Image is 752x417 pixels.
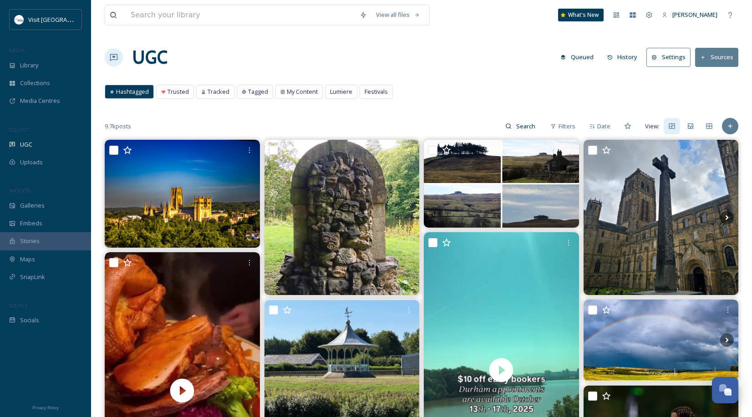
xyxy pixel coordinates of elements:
span: Tagged [248,87,268,96]
span: Socials [20,316,39,325]
span: Embeds [20,219,42,228]
span: Privacy Policy [32,405,59,411]
span: 9.7k posts [105,122,131,131]
span: Collections [20,79,50,87]
a: What's New [558,9,604,21]
a: Queued [556,48,603,66]
span: Filters [559,122,575,131]
img: A few magical rainbows 🌈 #rainbows #countydurham #northeast #landscape #exploring #photography #p... [584,300,739,381]
button: Queued [556,48,598,66]
span: SnapLink [20,273,45,281]
span: Library [20,61,38,70]
span: Uploads [20,158,43,167]
a: [PERSON_NAME] [657,6,722,24]
span: Lumiere [330,87,352,96]
button: Sources [695,48,738,66]
span: Visit [GEOGRAPHIC_DATA] [28,15,99,24]
a: View all files [371,6,425,24]
img: 1680077135441.jpeg [15,15,24,24]
span: View: [645,122,660,131]
input: Search [512,117,541,135]
span: Tracked [208,87,229,96]
span: WIDGETS [9,187,30,194]
img: #gargoyle #durham [264,140,420,295]
input: Search your library [126,5,355,25]
span: MEDIA [9,47,25,54]
a: Privacy Policy [32,402,59,412]
span: Media Centres [20,97,60,105]
button: Settings [646,48,691,66]
span: Festivals [365,87,388,96]
img: Visited Durham Cathedral yesterday. This place is amazing #architecture #cathedral #durham #histo... [584,140,739,295]
a: History [603,48,647,66]
span: SOCIALS [9,302,27,309]
img: Kirkcarrion, a Bronze Age burial site in Teesdale Teesdale, County Durham From our Teesdale page ... [424,140,579,228]
span: COLLECT [9,126,29,133]
span: Trusted [168,87,189,96]
img: Old photograph ofSunset on Durham Cathedral #durham #durhamcathedral #stephenpegmanphotography #s... [105,140,260,248]
span: My Content [287,87,318,96]
a: Settings [646,48,695,66]
span: Galleries [20,201,45,210]
span: UGC [20,140,32,149]
button: Open Chat [712,377,738,403]
span: Hashtagged [116,87,149,96]
a: UGC [132,44,168,71]
span: Date [597,122,610,131]
button: History [603,48,642,66]
span: Stories [20,237,40,245]
span: [PERSON_NAME] [672,10,717,19]
span: Maps [20,255,35,264]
